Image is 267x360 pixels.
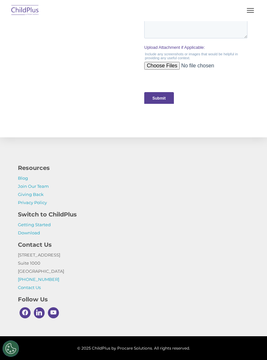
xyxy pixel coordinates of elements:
[10,3,40,18] img: ChildPlus by Procare Solutions
[18,230,40,235] a: Download
[18,200,47,205] a: Privacy Policy
[18,163,249,173] h4: Resources
[32,306,47,320] a: Linkedin
[18,306,32,320] a: Facebook
[18,251,249,292] p: [STREET_ADDRESS] Suite 1000 [GEOGRAPHIC_DATA]
[18,210,249,219] h4: Switch to ChildPlus
[18,285,41,290] a: Contact Us
[18,192,44,197] a: Giving Back
[18,277,59,282] a: [PHONE_NUMBER]
[234,329,267,360] iframe: Chat Widget
[18,295,249,304] h4: Follow Us
[18,240,249,249] h4: Contact Us
[3,340,19,357] button: Cookies Settings
[18,184,49,189] a: Join Our Team
[7,344,260,352] span: © 2025 ChildPlus by Procare Solutions. All rights reserved.
[18,222,51,227] a: Getting Started
[18,175,28,181] a: Blog
[46,306,61,320] a: Youtube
